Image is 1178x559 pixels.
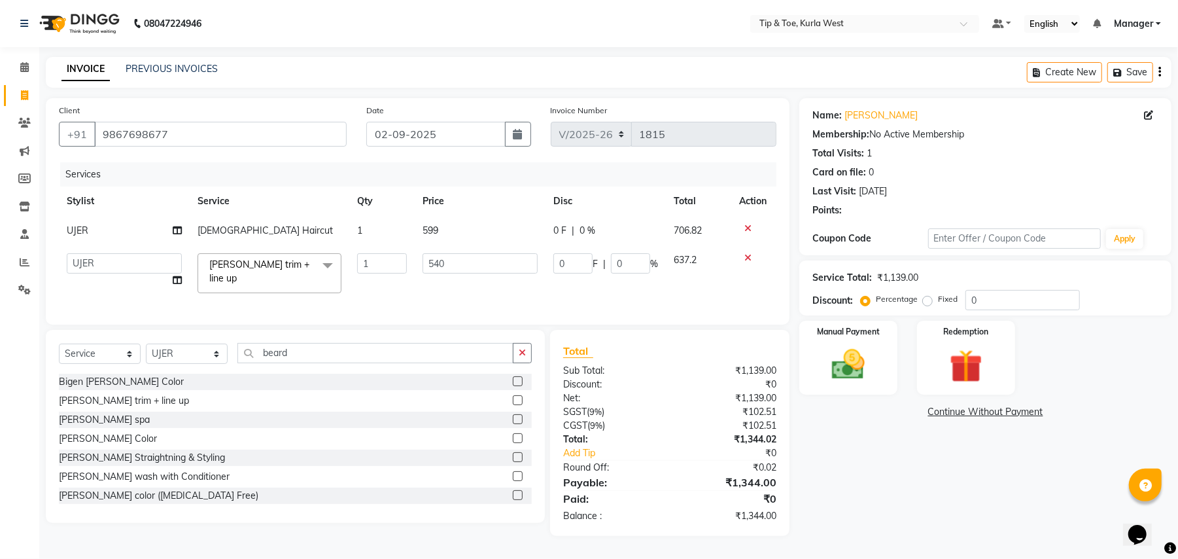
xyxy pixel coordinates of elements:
[563,420,587,431] span: CGST
[812,232,927,245] div: Coupon Code
[670,433,786,446] div: ₹1,344.02
[237,272,243,284] a: x
[59,432,157,446] div: [PERSON_NAME] Color
[67,225,88,236] span: UJER
[670,475,786,490] div: ₹1,344.00
[546,187,666,216] th: Disc
[812,294,853,308] div: Discount:
[59,105,80,117] label: Client
[869,166,874,179] div: 0
[812,185,856,198] div: Last Visit:
[943,326,988,338] label: Redemption
[670,405,786,419] div: ₹102.51
[59,122,95,147] button: +91
[674,254,697,266] span: 637.2
[812,128,1158,141] div: No Active Membership
[876,293,918,305] label: Percentage
[580,224,595,238] span: 0 %
[59,451,225,465] div: [PERSON_NAME] Straightning & Styling
[1114,17,1153,31] span: Manager
[812,271,872,285] div: Service Total:
[590,420,602,431] span: 9%
[939,346,993,387] img: _gift.svg
[670,391,786,405] div: ₹1,139.00
[59,413,150,427] div: [PERSON_NAME] spa
[593,257,598,271] span: F
[59,470,230,484] div: [PERSON_NAME] wash with Conditioner
[553,364,670,378] div: Sub Total:
[877,271,918,285] div: ₹1,139.00
[349,187,415,216] th: Qty
[572,224,574,238] span: |
[812,109,842,122] div: Name:
[553,224,566,238] span: 0 F
[126,63,218,75] a: PREVIOUS INVOICES
[198,225,333,236] span: [DEMOGRAPHIC_DATA] Haircut
[670,364,786,378] div: ₹1,139.00
[563,406,587,418] span: SGST
[1027,62,1102,82] button: Create New
[553,509,670,523] div: Balance :
[689,446,786,460] div: ₹0
[357,225,362,236] span: 1
[674,225,702,236] span: 706.82
[603,257,606,271] span: |
[670,491,786,507] div: ₹0
[817,326,880,338] label: Manual Payment
[844,109,918,122] a: [PERSON_NAME]
[553,461,670,475] div: Round Off:
[553,391,670,405] div: Net:
[59,489,258,503] div: [PERSON_NAME] color ([MEDICAL_DATA] Free)
[33,5,123,42] img: logo
[553,405,670,419] div: ( )
[551,105,608,117] label: Invoice Number
[670,461,786,475] div: ₹0.02
[670,378,786,391] div: ₹0
[237,343,513,363] input: Search or Scan
[563,344,593,358] span: Total
[553,475,670,490] div: Payable:
[553,433,670,446] div: Total:
[553,446,689,460] a: Add Tip
[802,405,1169,419] a: Continue Without Payment
[928,228,1101,249] input: Enter Offer / Coupon Code
[859,185,887,198] div: [DATE]
[59,187,190,216] th: Stylist
[144,5,201,42] b: 08047224946
[59,394,189,408] div: [PERSON_NAME] trim + line up
[670,419,786,433] div: ₹102.51
[1106,229,1143,249] button: Apply
[650,257,658,271] span: %
[553,378,670,391] div: Discount:
[670,509,786,523] div: ₹1,344.00
[938,293,958,305] label: Fixed
[1107,62,1153,82] button: Save
[61,58,110,81] a: INVOICE
[553,419,670,433] div: ( )
[812,204,842,217] div: Points:
[190,187,349,216] th: Service
[812,128,869,141] div: Membership:
[60,162,786,187] div: Services
[1123,507,1165,546] iframe: chat widget
[366,105,384,117] label: Date
[822,346,875,384] img: _cash.svg
[415,187,546,216] th: Price
[731,187,776,216] th: Action
[812,147,864,160] div: Total Visits:
[423,225,438,236] span: 599
[589,406,602,417] span: 9%
[209,259,309,284] span: [PERSON_NAME] trim + line up
[553,491,670,507] div: Paid:
[666,187,731,216] th: Total
[867,147,872,160] div: 1
[812,166,866,179] div: Card on file:
[59,375,184,389] div: Bigen [PERSON_NAME] Color
[94,122,347,147] input: Search by Name/Mobile/Email/Code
